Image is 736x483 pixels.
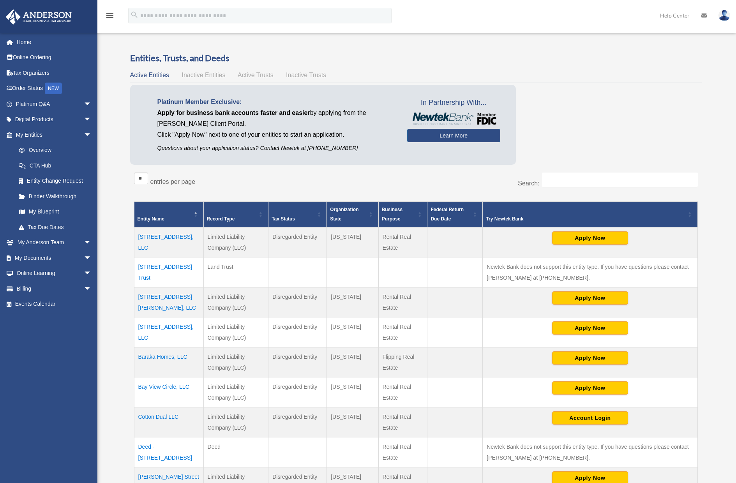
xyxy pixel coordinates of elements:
td: Limited Liability Company (LLC) [203,227,268,257]
td: Limited Liability Company (LLC) [203,347,268,377]
a: Overview [11,143,95,158]
a: Events Calendar [5,296,103,312]
a: My Blueprint [11,204,99,220]
a: Learn More [407,129,500,142]
td: Limited Liability Company (LLC) [203,407,268,437]
td: Flipping Real Estate [378,347,427,377]
i: menu [105,11,115,20]
td: Disregarded Entity [268,287,327,317]
td: Deed [203,437,268,467]
td: Disregarded Entity [268,377,327,407]
td: Bay View Circle, LLC [134,377,203,407]
a: Order StatusNEW [5,81,103,97]
td: Baraka Homes, LLC [134,347,203,377]
td: Rental Real Estate [378,287,427,317]
span: Business Purpose [382,207,402,222]
p: by applying from the [PERSON_NAME] Client Portal. [157,108,395,129]
span: arrow_drop_down [84,127,99,143]
a: Tax Organizers [5,65,103,81]
td: Disregarded Entity [268,407,327,437]
label: Search: [518,180,539,187]
div: Try Newtek Bank [486,214,685,224]
span: Active Entities [130,72,169,78]
span: arrow_drop_down [84,96,99,112]
a: Billingarrow_drop_down [5,281,103,296]
td: Newtek Bank does not support this entity type. If you have questions please contact [PERSON_NAME]... [483,257,697,287]
button: Apply Now [552,381,628,395]
span: arrow_drop_down [84,250,99,266]
th: Business Purpose: Activate to sort [378,201,427,227]
div: NEW [45,83,62,94]
a: Tax Due Dates [11,219,99,235]
a: My Anderson Teamarrow_drop_down [5,235,103,250]
a: Online Ordering [5,50,103,65]
a: menu [105,14,115,20]
td: Limited Liability Company (LLC) [203,287,268,317]
i: search [130,11,139,19]
th: Record Type: Activate to sort [203,201,268,227]
th: Try Newtek Bank : Activate to sort [483,201,697,227]
td: [US_STATE] [327,347,379,377]
td: Deed - [STREET_ADDRESS] [134,437,203,467]
td: Rental Real Estate [378,437,427,467]
td: Rental Real Estate [378,227,427,257]
td: [STREET_ADDRESS], LLC [134,227,203,257]
td: Disregarded Entity [268,227,327,257]
a: Digital Productsarrow_drop_down [5,112,103,127]
label: entries per page [150,178,196,185]
td: Land Trust [203,257,268,287]
span: Organization State [330,207,358,222]
td: [STREET_ADDRESS], LLC [134,317,203,347]
span: Federal Return Due Date [431,207,464,222]
th: Tax Status: Activate to sort [268,201,327,227]
td: [US_STATE] [327,407,379,437]
span: In Partnership With... [407,97,500,109]
td: [US_STATE] [327,287,379,317]
p: Platinum Member Exclusive: [157,97,395,108]
span: Inactive Trusts [286,72,326,78]
a: Binder Walkthrough [11,189,99,204]
a: Home [5,34,103,50]
td: Rental Real Estate [378,317,427,347]
th: Federal Return Due Date: Activate to sort [427,201,483,227]
a: CTA Hub [11,158,99,173]
td: Rental Real Estate [378,407,427,437]
button: Apply Now [552,291,628,305]
button: Apply Now [552,231,628,245]
a: My Documentsarrow_drop_down [5,250,103,266]
span: arrow_drop_down [84,281,99,297]
td: [US_STATE] [327,317,379,347]
span: Entity Name [138,216,164,222]
button: Apply Now [552,351,628,365]
span: arrow_drop_down [84,266,99,282]
a: Platinum Q&Aarrow_drop_down [5,96,103,112]
button: Account Login [552,411,628,425]
p: Click "Apply Now" next to one of your entities to start an application. [157,129,395,140]
a: Entity Change Request [11,173,99,189]
span: arrow_drop_down [84,112,99,128]
td: [STREET_ADDRESS][PERSON_NAME], LLC [134,287,203,317]
a: Account Login [552,414,628,420]
span: Inactive Entities [182,72,225,78]
a: My Entitiesarrow_drop_down [5,127,99,143]
img: User Pic [718,10,730,21]
td: [US_STATE] [327,377,379,407]
h3: Entities, Trusts, and Deeds [130,52,702,64]
span: Apply for business bank accounts faster and easier [157,109,310,116]
td: Newtek Bank does not support this entity type. If you have questions please contact [PERSON_NAME]... [483,437,697,467]
span: arrow_drop_down [84,235,99,251]
a: Online Learningarrow_drop_down [5,266,103,281]
td: Disregarded Entity [268,347,327,377]
span: Active Trusts [238,72,274,78]
th: Organization State: Activate to sort [327,201,379,227]
img: Anderson Advisors Platinum Portal [4,9,74,25]
button: Apply Now [552,321,628,335]
td: Disregarded Entity [268,317,327,347]
td: Rental Real Estate [378,377,427,407]
td: Limited Liability Company (LLC) [203,377,268,407]
p: Questions about your application status? Contact Newtek at [PHONE_NUMBER] [157,143,395,153]
span: Tax Status [272,216,295,222]
td: Limited Liability Company (LLC) [203,317,268,347]
td: [STREET_ADDRESS] Trust [134,257,203,287]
